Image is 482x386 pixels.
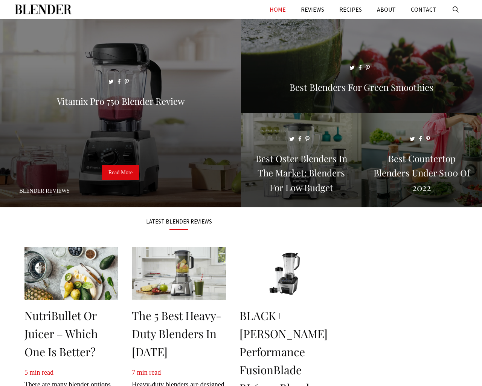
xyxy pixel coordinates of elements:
[24,247,118,300] img: NutriBullet or Juicer – Which One Is Better?
[137,369,161,376] span: min read
[24,369,28,376] span: 5
[30,369,53,376] span: min read
[19,188,70,194] a: Blender Reviews
[24,308,98,359] a: NutriBullet or Juicer – Which One Is Better?
[102,165,139,181] a: Read More
[132,308,221,359] a: The 5 Best Heavy-Duty Blenders in [DATE]
[241,198,361,206] a: Best Oster Blenders in the Market: Blenders for Low Budget
[132,247,226,300] img: The 5 Best Heavy-Duty Blenders in 2022
[241,104,482,112] a: Best Blenders for Green Smoothies
[24,219,333,224] h3: LATEST BLENDER REVIEWS
[239,247,333,300] img: BLACK+DECKER Performance FusionBlade BL6010 Blender Review
[361,198,482,206] a: Best Countertop Blenders Under $100 of 2022
[132,369,135,376] span: 7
